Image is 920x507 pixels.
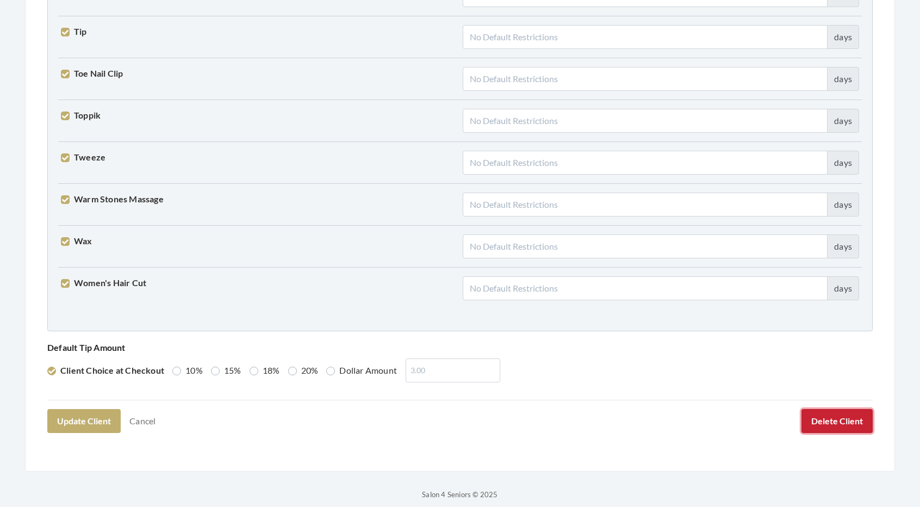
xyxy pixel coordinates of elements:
label: Warm Stones Massage [61,193,164,206]
label: Toe Nail Clip [61,67,123,80]
p: Default Tip Amount [47,340,873,355]
div: days [827,193,859,217]
label: Dollar Amount [326,364,397,377]
div: days [827,25,859,49]
button: Update Client [47,409,121,433]
label: Client Choice at Checkout [47,364,164,377]
label: 18% [250,364,280,377]
label: Wax [61,234,92,248]
a: Cancel [122,411,163,431]
input: No Default Restrictions [463,109,828,133]
div: days [827,67,859,91]
input: 3.00 [406,358,500,382]
div: days [827,109,859,133]
div: days [827,151,859,175]
input: No Default Restrictions [463,193,828,217]
p: Salon 4 Seniors © 2025 [25,488,895,501]
label: Tweeze [61,151,105,164]
input: No Default Restrictions [463,276,828,300]
label: 10% [172,364,203,377]
input: No Default Restrictions [463,25,828,49]
div: days [827,276,859,300]
label: Tip [61,25,87,38]
label: Toppik [61,109,101,122]
label: 20% [288,364,319,377]
label: Women's Hair Cut [61,276,146,289]
button: Delete Client [801,409,873,433]
input: No Default Restrictions [463,234,828,258]
input: No Default Restrictions [463,67,828,91]
label: 15% [211,364,241,377]
input: No Default Restrictions [463,151,828,175]
div: days [827,234,859,258]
